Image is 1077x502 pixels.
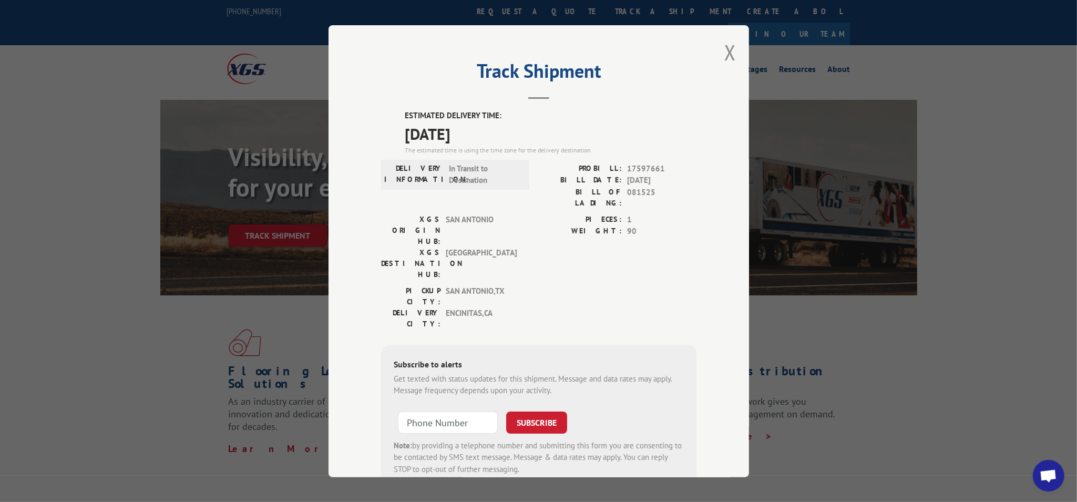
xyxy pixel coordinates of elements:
[394,373,684,396] div: Get texted with status updates for this shipment. Message and data rates may apply. Message frequ...
[381,285,440,307] label: PICKUP CITY:
[394,440,412,450] strong: Note:
[627,226,696,238] span: 90
[627,213,696,226] span: 1
[446,247,517,280] span: [GEOGRAPHIC_DATA]
[449,162,520,186] span: In Transit to Destination
[398,411,498,433] input: Phone Number
[539,186,622,208] label: BILL OF LADING:
[394,357,684,373] div: Subscribe to alerts
[539,213,622,226] label: PIECES:
[1033,460,1064,491] div: Open chat
[506,411,567,433] button: SUBSCRIBE
[381,307,440,329] label: DELIVERY CITY:
[405,145,696,155] div: The estimated time is using the time zone for the delivery destination.
[446,285,517,307] span: SAN ANTONIO , TX
[381,64,696,84] h2: Track Shipment
[394,439,684,475] div: by providing a telephone number and submitting this form you are consenting to be contacted by SM...
[539,226,622,238] label: WEIGHT:
[446,307,517,329] span: ENCINITAS , CA
[539,162,622,175] label: PROBILL:
[446,213,517,247] span: SAN ANTONIO
[539,175,622,187] label: BILL DATE:
[405,121,696,145] span: [DATE]
[384,162,444,186] label: DELIVERY INFORMATION:
[381,213,440,247] label: XGS ORIGIN HUB:
[627,175,696,187] span: [DATE]
[381,247,440,280] label: XGS DESTINATION HUB:
[627,186,696,208] span: 081525
[627,162,696,175] span: 17597661
[724,38,736,66] button: Close modal
[405,110,696,122] label: ESTIMATED DELIVERY TIME:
